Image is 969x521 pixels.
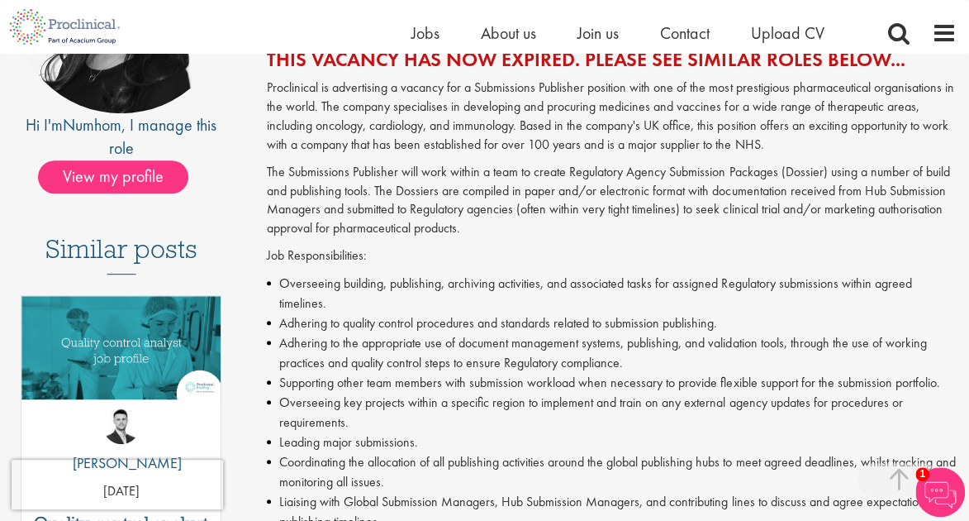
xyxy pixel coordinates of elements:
[915,467,929,481] span: 1
[267,246,957,265] p: Job Responsibilities:
[660,22,710,44] a: Contact
[915,467,965,517] img: Chatbot
[267,452,957,492] li: Coordinating the allocation of all publishing activities around the global publishing hubs to mee...
[267,333,957,373] li: Adhering to the appropriate use of document management systems, publishing, and validation tools,...
[21,296,221,399] img: quality control analyst job profile
[267,433,957,452] li: Leading major submissions.
[60,408,182,482] a: Joshua Godden [PERSON_NAME]
[267,163,957,238] p: The Submissions Publisher will work within a team to create Regulatory Agency Submission Packages...
[577,22,619,44] a: Join us
[267,373,957,393] li: Supporting other team members with submission workload when necessary to provide flexible support...
[267,274,957,313] li: Overseeing building, publishing, archiving activities, and associated tasks for assigned Regulato...
[751,22,824,44] a: Upload CV
[60,452,182,474] p: [PERSON_NAME]
[267,313,957,333] li: Adhering to quality control procedures and standards related to submission publishing.
[267,393,957,433] li: Overseeing key projects within a specific region to implement and train on any external agency up...
[38,160,188,194] span: View my profile
[267,79,957,154] p: Proclinical is advertising a vacancy for a Submissions Publisher position with one of the most pr...
[38,164,205,185] a: View my profile
[411,22,439,44] a: Jobs
[21,296,221,442] a: Link to a post
[63,114,121,136] a: Numhom
[481,22,536,44] a: About us
[12,460,223,509] iframe: reCAPTCHA
[45,235,197,275] h3: Similar posts
[103,408,140,444] img: Joshua Godden
[267,49,957,70] h2: This vacancy has now expired. Please see similar roles below...
[12,113,230,160] div: Hi I'm , I manage this role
